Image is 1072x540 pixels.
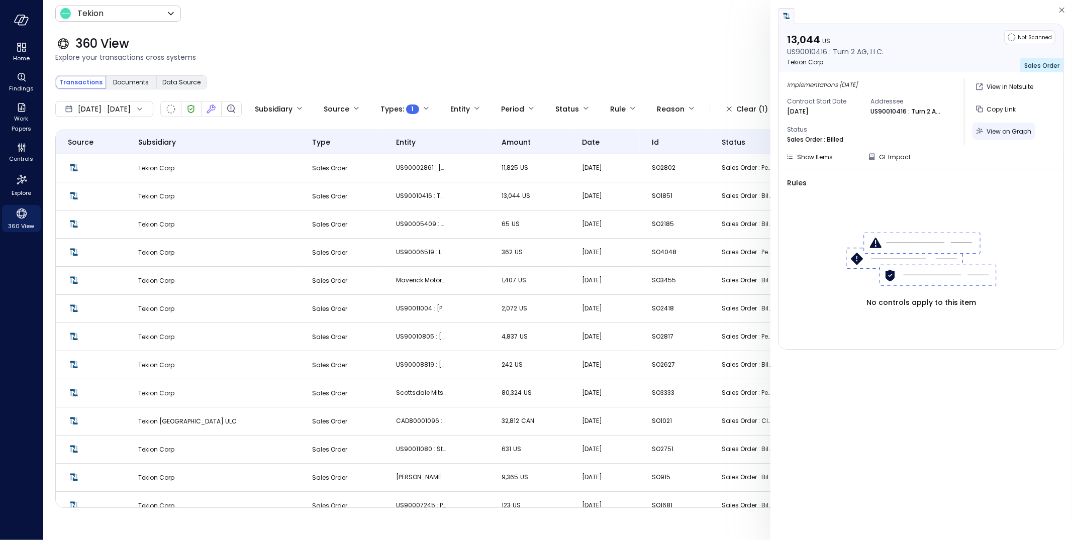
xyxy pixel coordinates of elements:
[736,103,768,116] div: Clear (1)
[582,219,628,229] p: [DATE]
[722,163,772,173] p: Sales Order : Pending Fulfillment
[138,163,288,173] p: Tekion Corp
[610,100,626,118] div: Rule
[166,104,175,114] div: Not Scanned
[502,416,552,426] p: 32,812
[312,304,347,313] span: Sales Order
[502,247,552,257] p: 362
[68,331,80,343] img: Netsuite
[787,57,884,67] p: Tekion Corp
[652,163,698,173] p: SO2802
[68,471,80,483] img: Netsuite
[185,103,197,115] div: Verified
[722,500,772,510] p: Sales Order : Billed
[312,333,347,341] span: Sales Order
[225,103,237,115] div: Finding
[312,501,347,510] span: Sales Order
[396,500,446,510] p: US90007245 : Pedder Hyundai
[312,417,347,425] span: Sales Order
[652,388,698,398] p: SO3333
[68,162,80,174] img: Netsuite
[782,151,837,163] button: Show Items
[652,500,698,510] p: SO1681
[718,100,776,118] button: Clear (1)
[502,360,552,370] p: 242
[652,247,698,257] p: SO4048
[68,246,80,258] img: Netsuite
[502,191,552,201] p: 13,044
[312,192,347,200] span: Sales Order
[879,153,911,161] span: GL Impact
[555,100,579,118] div: Status
[255,100,293,118] div: Subsidiary
[396,163,446,173] p: US90002861 : [PERSON_NAME] Chevrolet Buick GMC
[582,191,628,201] p: [DATE]
[582,163,628,173] p: [DATE]
[787,106,809,117] p: [DATE]
[582,303,628,313] p: [DATE]
[10,154,34,164] span: Controls
[722,472,772,482] p: Sales Order : Billed
[138,332,288,342] p: Tekion Corp
[138,445,288,455] p: Tekion Corp
[312,137,330,148] span: Type
[870,106,941,117] p: US90010416 : Turn 2 AG, LLC.
[68,387,80,399] img: Netsuite
[205,103,217,115] div: Fixed
[396,275,446,285] p: Maverick Motors DFW
[520,332,528,341] span: US
[2,100,41,135] div: Work Papers
[797,153,833,161] span: Show Items
[396,416,446,426] p: CAD80001096 : OpenRoad Auto Group
[582,332,628,342] p: [DATE]
[77,8,104,20] p: Tekion
[2,205,41,232] div: 360 View
[870,96,946,106] span: Addressee
[396,444,446,454] p: US90011080 : St Clair Chrysler Jeep Dodge LLC
[518,276,526,284] span: US
[138,416,288,426] p: Tekion [GEOGRAPHIC_DATA] ULC
[582,500,628,510] p: [DATE]
[521,416,534,425] span: CAN
[68,499,80,511] img: Netsuite
[138,191,288,201] p: Tekion Corp
[114,77,149,87] span: Documents
[582,444,628,454] p: [DATE]
[972,123,1035,140] button: View on Graph
[68,137,93,148] span: Source
[6,114,37,134] span: Work Papers
[312,473,347,482] span: Sales Order
[972,100,1020,118] button: Copy Link
[138,304,288,314] p: Tekion Corp
[502,137,531,148] span: amount
[515,248,523,256] span: US
[722,416,772,426] p: Sales Order : Closed
[2,40,41,64] div: Home
[513,501,521,509] span: US
[652,303,698,313] p: SO2418
[652,275,698,285] p: SO3455
[138,501,288,511] p: Tekion Corp
[502,303,552,313] p: 2,072
[722,360,772,370] p: Sales Order : Billed
[502,388,552,398] p: 80,324
[787,96,862,106] span: Contract Start Date
[138,473,288,483] p: Tekion Corp
[68,302,80,314] img: Netsuite
[652,191,698,201] p: SO1851
[513,445,521,453] span: US
[722,332,772,342] p: Sales Order : Pending Fulfillment
[59,77,103,87] span: Transactions
[519,304,527,312] span: US
[138,360,288,370] p: Tekion Corp
[722,219,772,229] p: Sales Order : Billed
[972,78,1037,95] button: View in Netsuite
[2,70,41,94] div: Findings
[396,472,446,482] p: [PERSON_NAME] Auto Group of [PERSON_NAME]
[380,100,419,118] div: Types :
[312,220,347,229] span: Sales Order
[787,125,862,135] span: Status
[502,219,552,229] p: 65
[502,472,552,482] p: 9,365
